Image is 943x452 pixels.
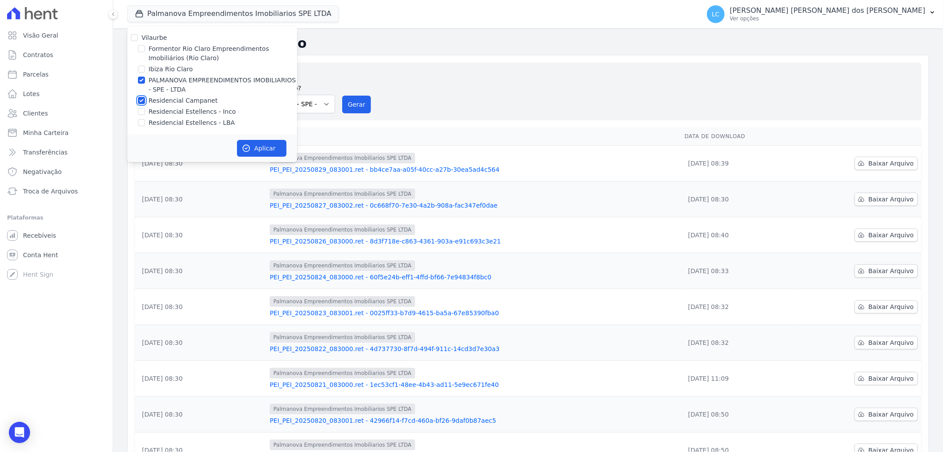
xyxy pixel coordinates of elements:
span: Palmanova Empreendimentos Imobiliarios SPE LTDA [270,260,415,271]
td: [DATE] 08:30 [135,289,266,325]
span: Palmanova Empreendimentos Imobiliarios SPE LTDA [270,189,415,199]
td: [DATE] 08:39 [681,146,799,182]
td: [DATE] 08:30 [135,146,266,182]
label: Residencial Estellencs - Inco [149,107,236,116]
td: [DATE] 08:32 [681,289,799,325]
span: Baixar Arquivo [868,195,914,204]
span: Baixar Arquivo [868,410,914,419]
a: Visão Geral [4,27,109,44]
div: Plataformas [7,212,106,223]
span: Palmanova Empreendimentos Imobiliarios SPE LTDA [270,332,415,343]
td: [DATE] 08:30 [135,253,266,289]
a: Contratos [4,46,109,64]
span: Baixar Arquivo [868,231,914,240]
a: Recebíveis [4,227,109,244]
button: LC [PERSON_NAME] [PERSON_NAME] dos [PERSON_NAME] Ver opções [700,2,943,27]
th: Arquivo [266,127,681,146]
a: Troca de Arquivos [4,182,109,200]
a: Baixar Arquivo [855,336,918,349]
a: Clientes [4,104,109,122]
button: Aplicar [237,140,286,157]
a: Minha Carteira [4,124,109,142]
span: Conta Hent [23,251,58,259]
span: Visão Geral [23,31,58,40]
a: Conta Hent [4,246,109,264]
td: [DATE] 08:30 [135,182,266,217]
td: [DATE] 08:30 [135,397,266,433]
span: Troca de Arquivos [23,187,78,196]
button: Gerar [342,96,371,113]
span: Lotes [23,89,40,98]
label: PALMANOVA EMPREENDIMENTOS IMOBILIARIOS - SPE - LTDA [149,76,297,94]
span: Baixar Arquivo [868,374,914,383]
span: Baixar Arquivo [868,267,914,275]
span: Baixar Arquivo [868,302,914,311]
span: Palmanova Empreendimentos Imobiliarios SPE LTDA [270,153,415,163]
label: Residencial Estellencs - LBA [149,118,235,127]
label: Vilaurbe [141,34,167,41]
td: [DATE] 08:50 [681,397,799,433]
span: Palmanova Empreendimentos Imobiliarios SPE LTDA [270,296,415,307]
span: Clientes [23,109,48,118]
a: PEI_PEI_20250827_083002.ret - 0c668f70-7e30-4a2b-908a-fac347ef0dae [270,201,677,210]
div: Open Intercom Messenger [9,422,30,443]
span: Minha Carteira [23,128,69,137]
td: [DATE] 08:40 [681,217,799,253]
a: PEI_PEI_20250829_083001.ret - bb4ce7aa-a05f-40cc-a27b-30ea5ad4c564 [270,165,677,174]
h2: Exportações de Retorno [127,35,929,51]
p: [PERSON_NAME] [PERSON_NAME] dos [PERSON_NAME] [730,6,925,15]
a: Baixar Arquivo [855,300,918,313]
a: Baixar Arquivo [855,157,918,170]
span: Baixar Arquivo [868,159,914,168]
a: Baixar Arquivo [855,408,918,421]
span: Parcelas [23,70,49,79]
span: Transferências [23,148,68,157]
span: Palmanova Empreendimentos Imobiliarios SPE LTDA [270,224,415,235]
span: Recebíveis [23,231,56,240]
a: Baixar Arquivo [855,372,918,385]
td: [DATE] 08:30 [135,217,266,253]
span: Baixar Arquivo [868,338,914,347]
a: PEI_PEI_20250822_083000.ret - 4d737730-8f7d-494f-911c-14cd3d7e30a3 [270,344,677,353]
a: PEI_PEI_20250823_083001.ret - 0025ff33-b7d9-4615-ba5a-67e85390fba0 [270,309,677,317]
td: [DATE] 08:30 [135,325,266,361]
a: PEI_PEI_20250820_083001.ret - 42966f14-f7cd-460a-bf26-9daf0b87aec5 [270,416,677,425]
button: Palmanova Empreendimentos Imobiliarios SPE LTDA [127,5,339,22]
td: [DATE] 08:32 [681,325,799,361]
a: Parcelas [4,66,109,83]
label: Formentor Rio Claro Empreendimentos Imobiliários (Rio Claro) [149,44,297,63]
td: [DATE] 08:30 [681,182,799,217]
td: [DATE] 08:33 [681,253,799,289]
span: Palmanova Empreendimentos Imobiliarios SPE LTDA [270,368,415,379]
a: Baixar Arquivo [855,264,918,278]
label: Ibiza Rio Claro [149,65,193,74]
a: Lotes [4,85,109,103]
a: Transferências [4,143,109,161]
span: Palmanova Empreendimentos Imobiliarios SPE LTDA [270,404,415,414]
span: Negativação [23,167,62,176]
td: [DATE] 08:30 [135,361,266,397]
span: LC [712,11,720,17]
label: Residencial Campanet [149,96,218,105]
a: PEI_PEI_20250821_083000.ret - 1ec53cf1-48ee-4b43-ad11-5e9ec671fe40 [270,380,677,389]
a: PEI_PEI_20250824_083000.ret - 60f5e24b-eff1-4ffd-bf66-7e94834f8bc0 [270,273,677,282]
th: Data de Download [681,127,799,146]
p: Ver opções [730,15,925,22]
span: Contratos [23,50,53,59]
a: Negativação [4,163,109,181]
td: [DATE] 11:09 [681,361,799,397]
a: PEI_PEI_20250826_083000.ret - 8d3f718e-c863-4361-903a-e91c693c3e21 [270,237,677,246]
a: Baixar Arquivo [855,193,918,206]
span: Palmanova Empreendimentos Imobiliarios SPE LTDA [270,440,415,450]
a: Baixar Arquivo [855,228,918,242]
